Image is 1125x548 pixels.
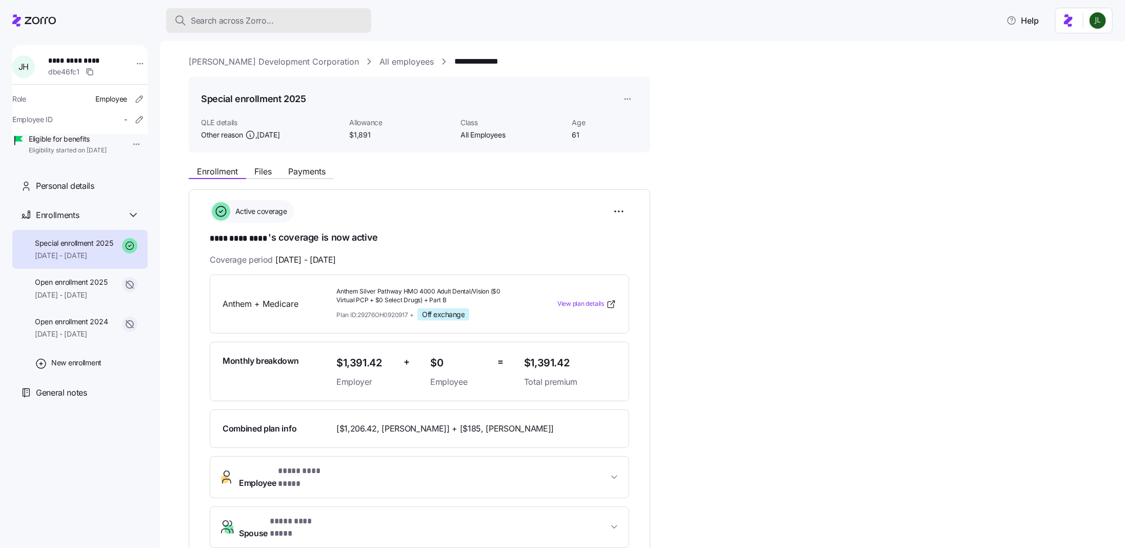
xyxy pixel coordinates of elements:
span: [DATE] - [DATE] [35,250,113,261]
span: Open enrollment 2024 [35,317,108,327]
span: Coverage period [210,253,336,266]
span: [DATE] [257,130,279,140]
span: Enrollment [197,167,238,175]
span: [DATE] - [DATE] [35,290,107,300]
span: Employee [239,465,341,490]
span: Combined plan info [223,422,296,435]
span: J H [18,63,29,71]
span: Anthem + Medicare [223,298,328,310]
span: Special enrollment 2025 [35,238,113,248]
span: Total premium [524,376,616,388]
span: [$1,206.42, [PERSON_NAME]] + [$185, [PERSON_NAME]] [336,422,554,435]
span: Other reason , [201,130,280,140]
span: - [124,114,127,125]
span: Role [12,94,26,104]
button: Help [998,10,1047,31]
span: Open enrollment 2025 [35,277,107,287]
span: Active coverage [232,206,287,217]
span: [DATE] - [DATE] [275,253,336,266]
span: Anthem Silver Pathway HMO 4000 Adult Dental/Vision ($0 Virtual PCP + $0 Select Drugs) + Part B [336,287,516,305]
span: New enrollment [51,358,102,368]
span: Employee [430,376,489,388]
a: All employees [379,55,434,68]
span: Employee ID [12,114,53,125]
span: Eligible for benefits [29,134,107,144]
span: Age [572,118,638,128]
h1: 's coverage is now active [210,231,629,245]
span: All Employees [460,130,564,140]
span: dbe46fc1 [48,67,79,77]
span: Plan ID: 29276OH0920917 + [336,310,413,319]
span: Allowance [349,118,452,128]
span: Search across Zorro... [191,14,274,27]
span: $1,391.42 [524,355,616,371]
span: 61 [572,130,638,140]
span: + [404,355,410,369]
span: [DATE] - [DATE] [35,329,108,339]
span: Enrollments [36,209,79,222]
span: Personal details [36,180,94,192]
img: d9b9d5af0451fe2f8c405234d2cf2198 [1090,12,1106,29]
span: Off exchange [422,310,465,319]
span: Spouse [239,515,333,540]
span: Employee [95,94,127,104]
h1: Special enrollment 2025 [201,92,306,105]
button: Search across Zorro... [166,8,371,33]
span: Eligibility started on [DATE] [29,146,107,155]
span: Class [460,118,564,128]
span: QLE details [201,118,341,128]
a: View plan details [557,299,616,309]
a: [PERSON_NAME] Development Corporation [189,55,359,68]
span: Monthly breakdown [223,355,299,367]
span: View plan details [557,299,604,309]
span: Files [254,167,272,175]
span: $1,891 [349,130,452,140]
span: Help [1007,14,1039,27]
span: $1,391.42 [336,355,395,371]
span: = [497,355,504,369]
span: General notes [36,386,87,399]
span: $0 [430,355,489,371]
span: Payments [288,167,326,175]
span: Employer [336,376,395,388]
